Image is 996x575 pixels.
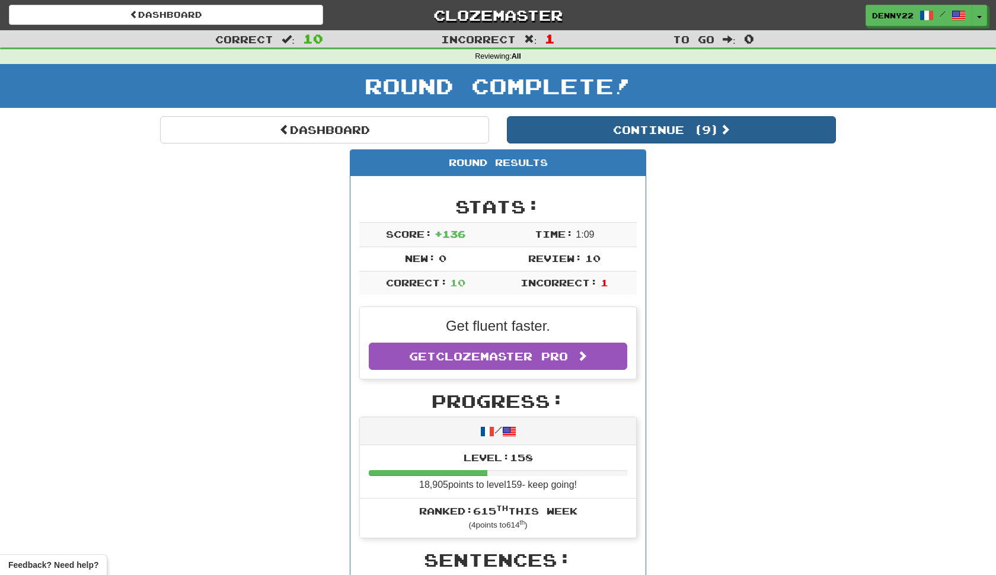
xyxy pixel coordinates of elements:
[386,277,448,288] span: Correct:
[8,559,98,571] span: Open feedback widget
[744,31,754,46] span: 0
[545,31,555,46] span: 1
[441,33,516,45] span: Incorrect
[866,5,972,26] a: Denny22 /
[9,5,323,25] a: Dashboard
[160,116,489,143] a: Dashboard
[450,277,465,288] span: 10
[303,31,323,46] span: 10
[435,228,465,239] span: + 136
[369,343,627,370] a: GetClozemaster Pro
[673,33,714,45] span: To go
[4,74,992,98] h1: Round Complete!
[872,10,914,21] span: Denny22
[436,350,568,363] span: Clozemaster Pro
[520,519,525,526] sup: th
[360,417,636,445] div: /
[496,504,508,512] sup: th
[535,228,573,239] span: Time:
[528,253,582,264] span: Review:
[723,34,736,44] span: :
[439,253,446,264] span: 0
[350,150,646,176] div: Round Results
[359,391,637,411] h2: Progress:
[601,277,608,288] span: 1
[521,277,598,288] span: Incorrect:
[464,452,533,463] span: Level: 158
[215,33,273,45] span: Correct
[507,116,836,143] button: Continue (9)
[576,229,594,239] span: 1 : 0 9
[282,34,295,44] span: :
[360,445,636,499] li: 18,905 points to level 159 - keep going!
[512,52,521,60] strong: All
[386,228,432,239] span: Score:
[341,5,655,25] a: Clozemaster
[419,505,577,516] span: Ranked: 615 this week
[524,34,537,44] span: :
[468,520,527,529] small: ( 4 points to 614 )
[405,253,436,264] span: New:
[585,253,601,264] span: 10
[359,197,637,216] h2: Stats:
[940,9,946,18] span: /
[359,550,637,570] h2: Sentences:
[369,316,627,336] p: Get fluent faster.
